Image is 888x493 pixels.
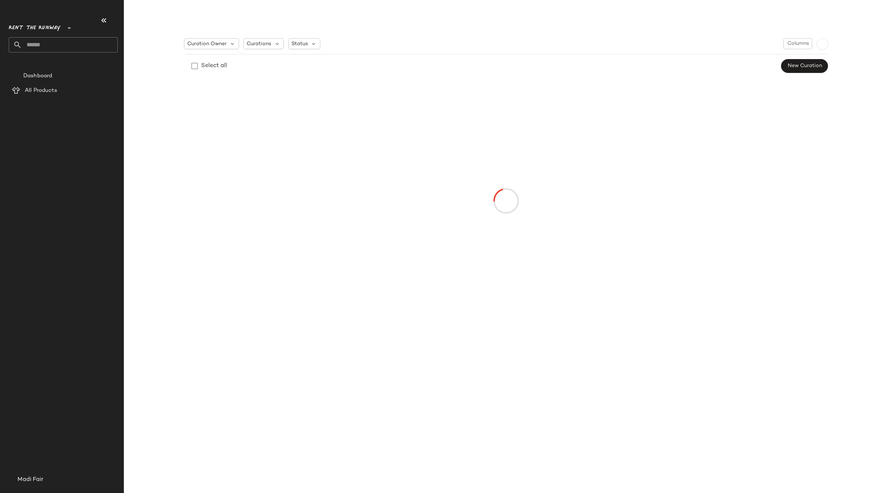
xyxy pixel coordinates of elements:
[781,59,828,73] button: New Curation
[783,38,812,49] button: Columns
[17,475,43,484] span: Madi Fair
[9,20,60,33] span: Rent the Runway
[787,63,822,69] span: New Curation
[292,40,308,48] span: Status
[25,86,57,95] span: All Products
[187,40,227,48] span: Curation Owner
[201,62,227,70] div: Select all
[23,72,52,80] span: Dashboard
[247,40,271,48] span: Curations
[787,41,809,47] span: Columns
